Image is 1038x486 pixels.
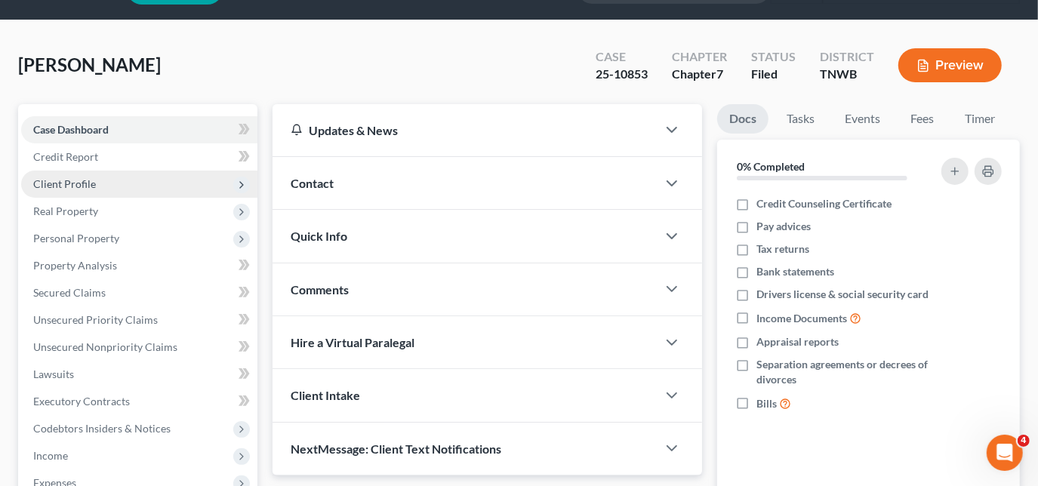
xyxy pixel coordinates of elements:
span: Appraisal reports [756,334,839,349]
span: Quick Info [291,229,347,243]
span: Comments [291,282,349,297]
span: NextMessage: Client Text Notifications [291,441,501,456]
span: Drivers license & social security card [756,287,929,302]
span: Credit Report [33,150,98,163]
span: Unsecured Nonpriority Claims [33,340,177,353]
span: Codebtors Insiders & Notices [33,422,171,435]
span: Income Documents [756,311,847,326]
div: Chapter [672,48,727,66]
span: Property Analysis [33,259,117,272]
a: Secured Claims [21,279,257,306]
div: Case [596,48,648,66]
iframe: Intercom live chat [987,435,1023,471]
span: Pay advices [756,219,811,234]
span: Separation agreements or decrees of divorces [756,357,932,387]
div: 25-10853 [596,66,648,83]
span: Executory Contracts [33,395,130,408]
a: Case Dashboard [21,116,257,143]
span: Unsecured Priority Claims [33,313,158,326]
span: Client Intake [291,388,360,402]
span: Lawsuits [33,368,74,380]
div: District [820,48,874,66]
a: Credit Report [21,143,257,171]
a: Tasks [775,104,827,134]
span: Client Profile [33,177,96,190]
a: Property Analysis [21,252,257,279]
a: Unsecured Nonpriority Claims [21,334,257,361]
div: Filed [751,66,796,83]
span: Contact [291,176,334,190]
a: Fees [898,104,947,134]
a: Unsecured Priority Claims [21,306,257,334]
span: Case Dashboard [33,123,109,136]
strong: 0% Completed [737,160,805,173]
span: Income [33,449,68,462]
span: Secured Claims [33,286,106,299]
span: Real Property [33,205,98,217]
a: Events [833,104,892,134]
a: Docs [717,104,768,134]
span: Tax returns [756,241,809,257]
span: [PERSON_NAME] [18,54,161,75]
button: Preview [898,48,1002,82]
div: Updates & News [291,122,639,138]
span: 4 [1018,435,1030,447]
div: TNWB [820,66,874,83]
a: Lawsuits [21,361,257,388]
span: 7 [716,66,723,81]
span: Bank statements [756,264,834,279]
div: Chapter [672,66,727,83]
a: Timer [953,104,1007,134]
span: Bills [756,396,777,411]
span: Hire a Virtual Paralegal [291,335,414,349]
div: Status [751,48,796,66]
a: Executory Contracts [21,388,257,415]
span: Credit Counseling Certificate [756,196,892,211]
span: Personal Property [33,232,119,245]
